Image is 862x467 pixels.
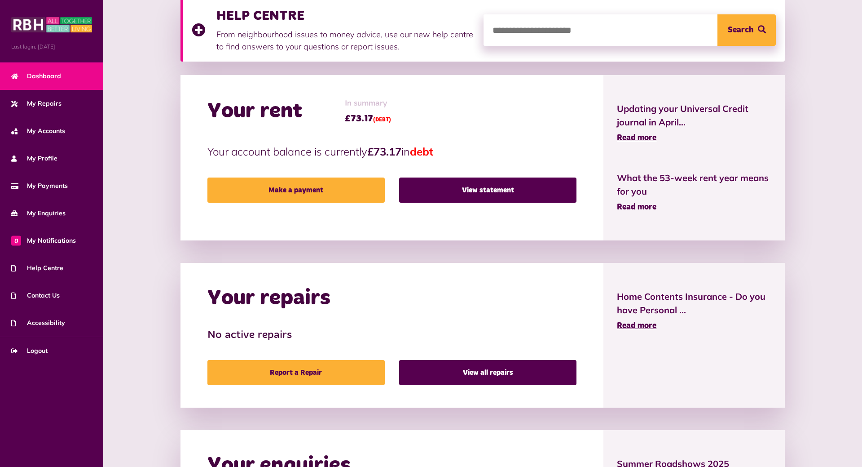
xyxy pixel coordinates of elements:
span: Dashboard [11,71,61,81]
span: Logout [11,346,48,356]
strong: £73.17 [367,145,401,158]
span: Updating your Universal Credit journal in April... [617,102,771,129]
a: View all repairs [399,360,576,385]
a: Make a payment [207,178,385,203]
span: Read more [617,203,656,211]
h3: HELP CENTRE [216,8,475,24]
span: Search [728,14,753,46]
a: Home Contents Insurance - Do you have Personal ... Read more [617,290,771,332]
span: 0 [11,236,21,245]
a: Report a Repair [207,360,385,385]
span: debt [410,145,433,158]
p: Your account balance is currently in [207,143,577,160]
span: What the 53-week rent year means for you [617,171,771,198]
h3: No active repairs [207,329,577,342]
span: Last login: [DATE] [11,43,92,51]
span: (DEBT) [373,117,391,123]
span: Help Centre [11,263,63,273]
span: Read more [617,134,656,142]
span: Read more [617,322,656,330]
a: Updating your Universal Credit journal in April... Read more [617,102,771,144]
a: View statement [399,178,576,203]
span: My Payments [11,181,68,191]
img: MyRBH [11,16,92,34]
span: In summary [345,98,391,110]
span: My Repairs [11,99,62,108]
a: What the 53-week rent year means for you Read more [617,171,771,213]
span: My Enquiries [11,209,66,218]
span: My Accounts [11,126,65,136]
span: Accessibility [11,318,65,328]
span: My Profile [11,154,57,163]
h2: Your rent [207,98,302,125]
button: Search [717,14,776,46]
p: From neighbourhood issues to money advice, use our new help centre to find answers to your questi... [216,28,475,53]
span: Contact Us [11,291,60,300]
span: Home Contents Insurance - Do you have Personal ... [617,290,771,317]
h2: Your repairs [207,285,330,311]
span: My Notifications [11,236,76,245]
span: £73.17 [345,112,391,125]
